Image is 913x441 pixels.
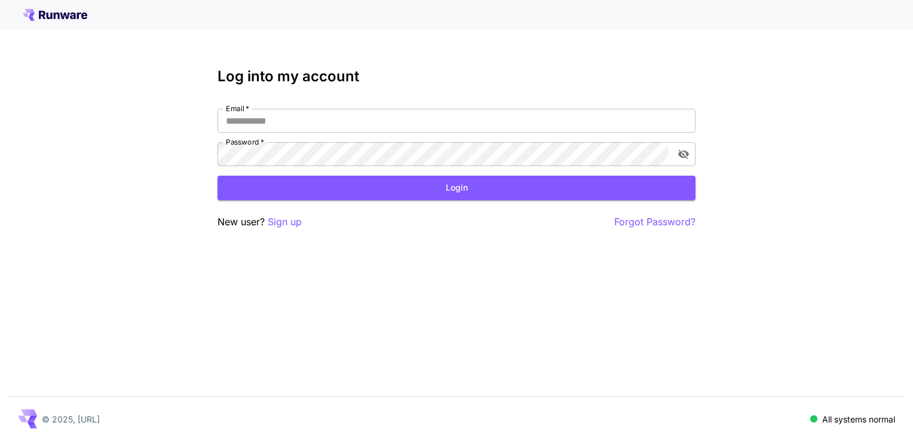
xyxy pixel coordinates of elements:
[673,143,694,165] button: toggle password visibility
[822,413,895,425] p: All systems normal
[217,176,696,200] button: Login
[226,137,264,147] label: Password
[217,68,696,85] h3: Log into my account
[42,413,100,425] p: © 2025, [URL]
[217,215,302,229] p: New user?
[226,103,249,114] label: Email
[614,215,696,229] button: Forgot Password?
[268,215,302,229] button: Sign up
